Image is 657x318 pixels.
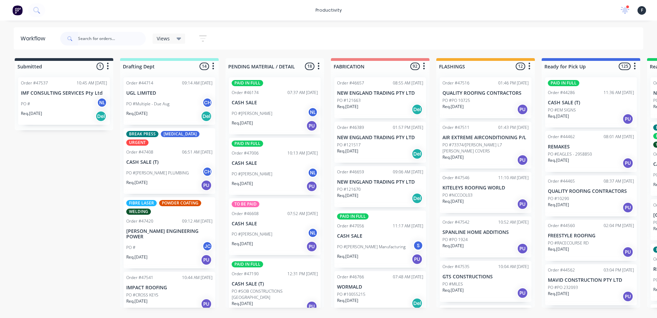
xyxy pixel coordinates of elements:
div: BREAK PRESS [126,131,158,137]
div: 10:44 AM [DATE] [182,275,212,281]
div: 11:17 AM [DATE] [393,223,423,229]
div: 09:06 AM [DATE] [393,169,423,175]
div: Order #4751601:46 PM [DATE]QUALITY ROOFING CONTRACTORSPO #PO 10725Req.[DATE]PU [440,77,531,118]
p: PO #SOB CONSTRUCTIONS [GEOGRAPHIC_DATA] [232,288,318,301]
p: PO #Multiple - Due Aug [126,101,169,107]
div: 11:36 AM [DATE] [604,90,634,96]
p: Req. [DATE] [337,253,358,260]
div: 06:51 AM [DATE] [182,149,212,155]
div: Del [412,193,423,204]
div: 01:57 PM [DATE] [393,124,423,131]
p: NEW ENGLAND TRADING PTY LTD [337,90,423,96]
p: NEW ENGLAND TRADING PTY LTD [337,179,423,185]
div: Order #44462 [548,134,575,140]
div: PAID IN FULLOrder #4719012:31 PM [DATE]CASH SALE (T)PO #SOB CONSTRUCTIONS [GEOGRAPHIC_DATA]Req.[D... [229,259,321,315]
div: PAID IN FULLOrder #4428611:36 AM [DATE]CASH SALE (T)PO #EM SIGNSReq.[DATE]PU [545,77,637,128]
div: Order #4665708:55 AM [DATE]NEW ENGLAND TRADING PTY LTDPO #121663Req.[DATE]Del [334,77,426,118]
p: AIR EXTREME AIRCONDITIONING P/L [442,135,529,141]
div: 07:48 AM [DATE] [393,274,423,280]
p: Req. [DATE] [126,180,147,186]
div: Order #4754611:10 AM [DATE]KITELEYS ROOFING WORLDPO #NCCOOL03Req.[DATE]PU [440,172,531,213]
p: PO #10055215 [337,291,365,297]
p: SPANLINE HOME ADDITIONS [442,229,529,235]
div: Order #47420 [126,218,153,224]
div: Order #4754210:52 AM [DATE]SPANLINE HOME ADDITIONSPO #PO 1924Req.[DATE]PU [440,216,531,257]
p: MAVID CONSTRUCTION PTY LTD [548,277,634,283]
p: Req. [DATE] [337,148,358,154]
div: 01:43 PM [DATE] [498,124,529,131]
div: productivity [312,5,345,15]
p: PO #PO 232093 [548,284,578,291]
div: FIBRE LASER [126,200,157,206]
p: PO #[PERSON_NAME] PLUMBING [126,170,189,176]
div: URGENT [126,140,149,146]
div: 08:01 AM [DATE] [604,134,634,140]
div: Order #47056 [337,223,364,229]
div: PU [517,243,528,254]
div: Order #47546 [442,175,469,181]
div: PU [306,181,317,192]
div: PU [622,158,633,169]
p: GTS CONSTRUCTIONS [442,274,529,280]
div: PAID IN FULL [232,80,263,86]
p: PO #NCCOOL03 [442,192,473,198]
div: Order #46174 [232,90,259,96]
div: PAID IN FULL [337,213,369,220]
p: PO #PO 10725 [442,97,470,104]
p: Req. [DATE] [548,157,569,163]
p: CASH SALE [232,100,318,106]
p: PO #[PERSON_NAME] Manufacturing [337,244,405,250]
div: 09:12 AM [DATE] [182,218,212,224]
div: PU [622,291,633,302]
div: PU [517,104,528,115]
p: Req. [DATE] [337,297,358,304]
div: POWDER COATING [159,200,201,206]
p: Req. [DATE] [232,241,253,247]
p: PO #EAGLES - 2958850 [548,151,592,157]
p: CASH SALE (T) [126,159,212,165]
div: Order #4753710:45 AM [DATE]IMF CONSULTING SERVICES Pty LtdPO #NLReq.[DATE]Del [18,77,110,125]
div: Order #4456002:04 PM [DATE]FREESTYLE ROOFINGPO #RACECOURSE RDReq.[DATE]PU [545,220,637,261]
div: S [413,240,423,251]
p: PO # [21,101,30,107]
p: Req. [DATE] [126,110,147,117]
div: 10:13 AM [DATE] [287,150,318,156]
p: Req. [DATE] [126,298,147,304]
div: Order #47541 [126,275,153,281]
p: Req. [DATE] [442,104,464,110]
div: Order #47542 [442,219,469,225]
div: Del [412,298,423,309]
div: 10:45 AM [DATE] [77,80,107,86]
p: PO #MILES [442,281,463,287]
div: JC [202,241,212,251]
div: Order #46659 [337,169,364,175]
p: PO #RACECOURSE RD [548,240,589,246]
div: Order #44562 [548,267,575,273]
img: Factory [12,5,23,15]
p: PO #121670 [337,186,361,193]
p: NEW ENGLAND TRADING PTY LTD [337,135,423,141]
div: PU [306,120,317,131]
div: PU [201,299,212,309]
div: Order #4446508:37 AM [DATE]QUALITY ROOFING CONTRACTORSPO #10290Req.[DATE]PU [545,175,637,216]
div: PU [517,155,528,165]
div: 08:55 AM [DATE] [393,80,423,86]
p: UGL LIMITED [126,90,212,96]
div: Order #46766 [337,274,364,280]
p: PO #10290 [548,196,569,202]
div: Order #47537 [21,80,48,86]
div: Order #47408 [126,149,153,155]
div: 02:04 PM [DATE] [604,223,634,229]
p: CASH SALE (T) [548,100,634,106]
p: Req. [DATE] [232,181,253,187]
div: PU [412,254,423,265]
div: Order #4751101:43 PM [DATE]AIR EXTREME AIRCONDITIONING P/LPO #73374/[PERSON_NAME] L7 [PERSON_NAME... [440,122,531,169]
p: PO #CROSS KEYS [126,292,158,298]
div: WELDING [126,209,151,215]
div: PU [517,199,528,210]
p: PO # [126,244,136,251]
div: 03:04 PM [DATE] [604,267,634,273]
div: Order #47535 [442,264,469,270]
p: Req. [DATE] [232,301,253,307]
div: NL [308,168,318,178]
